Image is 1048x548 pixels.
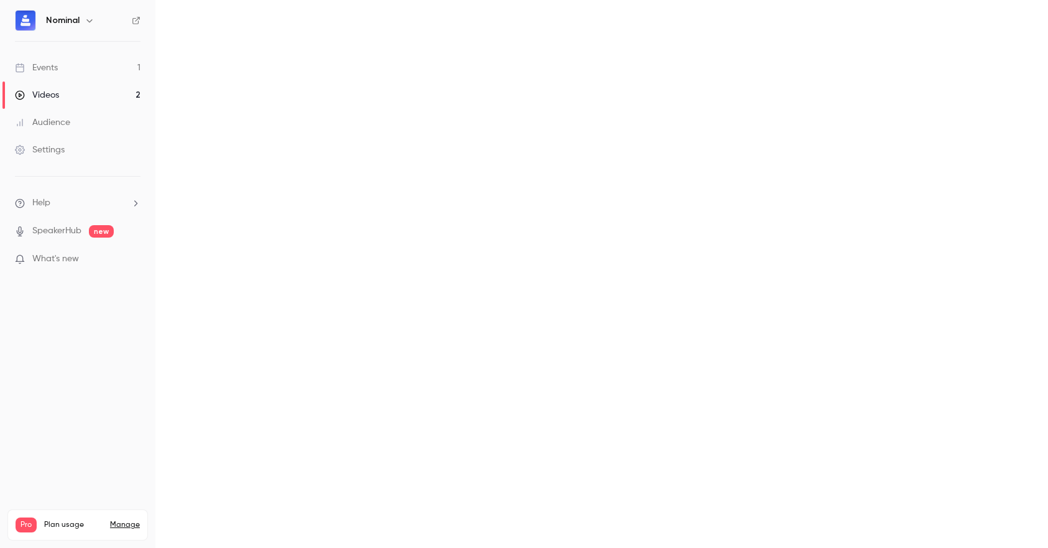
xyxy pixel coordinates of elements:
h6: Nominal [46,14,80,27]
span: Plan usage [44,520,103,530]
li: help-dropdown-opener [15,197,140,210]
div: Settings [15,144,65,156]
div: Events [15,62,58,74]
a: Manage [110,520,140,530]
img: Nominal [16,11,35,30]
div: Audience [15,116,70,129]
span: Help [32,197,50,210]
div: Videos [15,89,59,101]
span: Pro [16,518,37,532]
span: What's new [32,253,79,266]
span: new [89,225,114,238]
a: SpeakerHub [32,225,81,238]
